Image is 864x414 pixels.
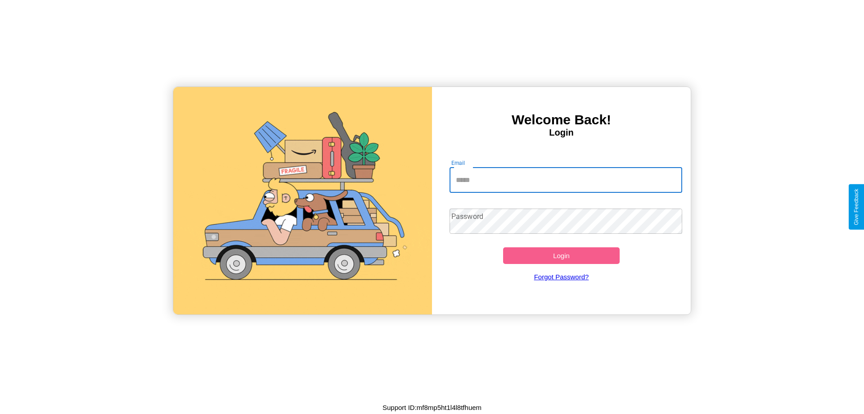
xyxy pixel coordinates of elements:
[503,247,620,264] button: Login
[382,401,481,414] p: Support ID: mf8mp5ht1l4l8tfhuem
[173,87,432,314] img: gif
[853,189,859,225] div: Give Feedback
[432,112,691,127] h3: Welcome Back!
[451,159,465,167] label: Email
[432,127,691,138] h4: Login
[445,264,678,290] a: Forgot Password?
